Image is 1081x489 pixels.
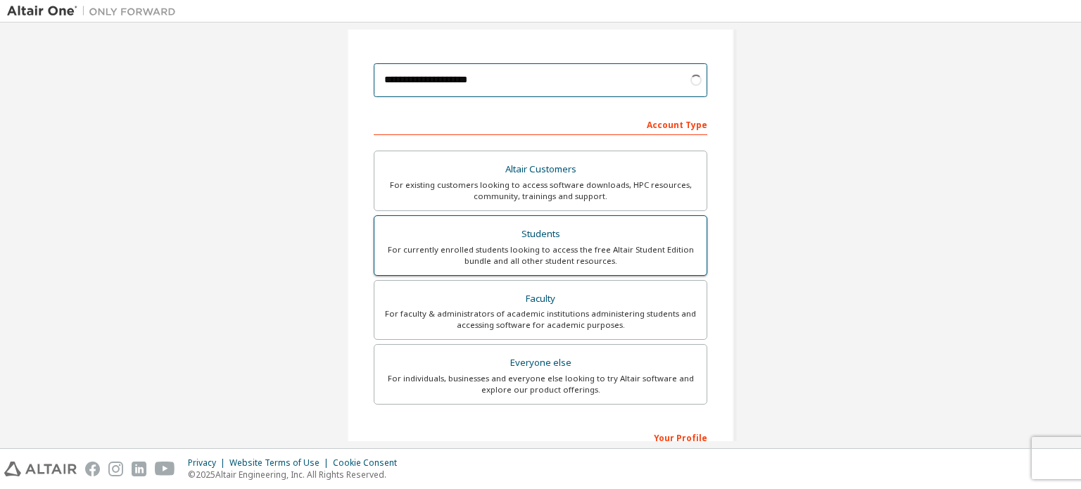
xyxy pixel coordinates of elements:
img: youtube.svg [155,462,175,476]
img: altair_logo.svg [4,462,77,476]
img: linkedin.svg [132,462,146,476]
div: For existing customers looking to access software downloads, HPC resources, community, trainings ... [383,179,698,202]
div: Cookie Consent [333,457,405,469]
div: Faculty [383,289,698,309]
div: Everyone else [383,353,698,373]
img: instagram.svg [108,462,123,476]
img: Altair One [7,4,183,18]
div: For individuals, businesses and everyone else looking to try Altair software and explore our prod... [383,373,698,395]
div: Website Terms of Use [229,457,333,469]
div: For currently enrolled students looking to access the free Altair Student Edition bundle and all ... [383,244,698,267]
div: For faculty & administrators of academic institutions administering students and accessing softwa... [383,308,698,331]
div: Privacy [188,457,229,469]
p: © 2025 Altair Engineering, Inc. All Rights Reserved. [188,469,405,481]
div: Account Type [374,113,707,135]
div: Altair Customers [383,160,698,179]
div: Your Profile [374,426,707,448]
img: facebook.svg [85,462,100,476]
div: Students [383,224,698,244]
